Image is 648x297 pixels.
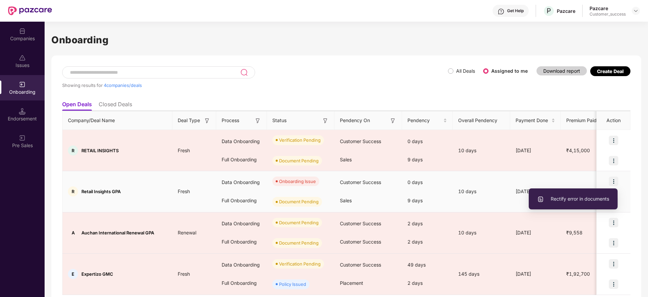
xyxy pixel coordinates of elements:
img: svg+xml;base64,PHN2ZyBpZD0iSGVscC0zMngzMiIgeG1sbnM9Imh0dHA6Ly93d3cudzMub3JnLzIwMDAvc3ZnIiB3aWR0aD... [498,8,504,15]
div: 0 days [402,132,453,151]
img: svg+xml;base64,PHN2ZyBpZD0iVXBsb2FkX0xvZ3MiIGRhdGEtbmFtZT0iVXBsb2FkIExvZ3MiIHhtbG5zPSJodHRwOi8vd3... [537,196,544,203]
h1: Onboarding [51,32,641,47]
div: 10 days [453,229,510,236]
div: Verification Pending [279,260,321,267]
img: icon [609,177,618,186]
span: Placement [340,280,363,286]
div: A [68,228,78,238]
div: 2 days [402,214,453,233]
div: [DATE] [510,147,561,154]
div: 145 days [453,270,510,278]
div: Full Onboarding [216,151,267,169]
div: [DATE] [510,188,561,195]
img: icon [609,156,618,165]
img: icon [609,218,618,227]
div: Onboarding Issue [279,178,316,185]
th: Overall Pendency [453,111,510,130]
img: svg+xml;base64,PHN2ZyBpZD0iSXNzdWVzX2Rpc2FibGVkIiB4bWxucz0iaHR0cDovL3d3dy53My5vcmcvMjAwMC9zdmciIH... [19,54,26,61]
span: P [547,7,551,15]
span: Renewal [172,230,202,235]
div: Document Pending [279,157,319,164]
img: icon [609,279,618,289]
span: Customer Success [340,138,381,144]
span: Auchan International Renewal GPA [81,230,154,235]
img: svg+xml;base64,PHN2ZyB3aWR0aD0iMjQiIGhlaWdodD0iMjUiIHZpZXdCb3g9IjAgMCAyNCAyNSIgZmlsbD0ibm9uZSIgeG... [240,68,248,76]
img: svg+xml;base64,PHN2ZyB3aWR0aD0iMTYiIGhlaWdodD0iMTYiIHZpZXdCb3g9IjAgMCAxNiAxNiIgZmlsbD0ibm9uZSIgeG... [204,117,210,124]
span: Status [272,117,286,124]
span: Rectify error in documents [537,195,609,203]
div: Data Onboarding [216,132,267,151]
img: svg+xml;base64,PHN2ZyB3aWR0aD0iMTQuNSIgaGVpZ2h0PSIxNC41IiB2aWV3Qm94PSIwIDAgMTYgMTYiIGZpbGw9Im5vbm... [19,108,26,115]
div: 49 days [402,256,453,274]
span: Customer Success [340,262,381,268]
div: 9 days [402,191,453,210]
div: 9 days [402,151,453,169]
div: 2 days [402,233,453,251]
div: Document Pending [279,198,319,205]
span: Customer Success [340,179,381,185]
div: Verification Pending [279,137,321,143]
div: Get Help [507,8,524,14]
span: Sales [340,157,352,162]
div: Create Deal [597,68,624,74]
th: Action [597,111,630,130]
span: Expertizo GMC [81,271,113,277]
th: Premium Paid [561,111,605,130]
div: 0 days [402,173,453,191]
div: Customer_success [590,12,626,17]
div: Data Onboarding [216,214,267,233]
div: Document Pending [279,239,319,246]
span: 4 companies/deals [104,83,142,88]
img: svg+xml;base64,PHN2ZyB3aWR0aD0iMjAiIGhlaWdodD0iMjAiIHZpZXdCb3g9IjAgMCAyMCAyMCIgZmlsbD0ibm9uZSIgeG... [19,81,26,88]
div: Full Onboarding [216,191,267,210]
span: ₹1,92,700 [561,271,595,277]
div: [DATE] [510,229,561,236]
img: svg+xml;base64,PHN2ZyB3aWR0aD0iMjAiIGhlaWdodD0iMjAiIHZpZXdCb3g9IjAgMCAyMCAyMCIgZmlsbD0ibm9uZSIgeG... [19,135,26,141]
div: Data Onboarding [216,256,267,274]
img: svg+xml;base64,PHN2ZyB3aWR0aD0iMTYiIGhlaWdodD0iMTYiIHZpZXdCb3g9IjAgMCAxNiAxNiIgZmlsbD0ibm9uZSIgeG... [322,117,329,124]
span: Retail Insights GPA [81,189,121,194]
li: Closed Deals [99,101,132,111]
img: svg+xml;base64,PHN2ZyBpZD0iQ29tcGFuaWVzIiB4bWxucz0iaHR0cDovL3d3dy53My5vcmcvMjAwMC9zdmciIHdpZHRoPS... [19,28,26,35]
div: 2 days [402,274,453,292]
img: svg+xml;base64,PHN2ZyB3aWR0aD0iMTYiIGhlaWdodD0iMTYiIHZpZXdCb3g9IjAgMCAxNiAxNiIgZmlsbD0ibm9uZSIgeG... [254,117,261,124]
div: Document Pending [279,219,319,226]
span: Fresh [172,188,195,194]
div: [DATE] [510,270,561,278]
th: Payment Done [510,111,561,130]
span: RETAIL INSIGHTS [81,148,119,153]
img: New Pazcare Logo [8,6,52,15]
span: Deal Type [178,117,200,124]
span: Payment Done [516,117,550,124]
div: Full Onboarding [216,233,267,251]
div: R [68,186,78,197]
span: Fresh [172,147,195,153]
span: Fresh [172,271,195,277]
div: Showing results for [62,83,448,88]
label: Assigned to me [491,68,528,74]
div: Policy Issued [279,281,306,288]
div: R [68,145,78,156]
img: icon [609,238,618,248]
span: Customer Success [340,239,381,245]
img: svg+xml;base64,PHN2ZyBpZD0iRHJvcGRvd24tMzJ4MzIiIHhtbG5zPSJodHRwOi8vd3d3LnczLm9yZy8yMDAwL3N2ZyIgd2... [633,8,639,14]
img: icon [609,136,618,145]
img: svg+xml;base64,PHN2ZyB3aWR0aD0iMTYiIGhlaWdodD0iMTYiIHZpZXdCb3g9IjAgMCAxNiAxNiIgZmlsbD0ibm9uZSIgeG... [390,117,396,124]
div: E [68,269,78,279]
div: Data Onboarding [216,173,267,191]
span: Process [222,117,239,124]
div: 10 days [453,188,510,195]
li: Open Deals [62,101,92,111]
span: Sales [340,198,352,203]
label: All Deals [456,68,475,74]
th: Company/Deal Name [63,111,172,130]
button: Download report [537,66,587,75]
img: icon [609,259,618,269]
span: ₹4,15,000 [561,147,595,153]
span: Pendency [407,117,442,124]
span: Pendency On [340,117,370,124]
span: ₹9,558 [561,230,588,235]
div: 10 days [453,147,510,154]
th: Pendency [402,111,453,130]
div: Pazcare [557,8,575,14]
